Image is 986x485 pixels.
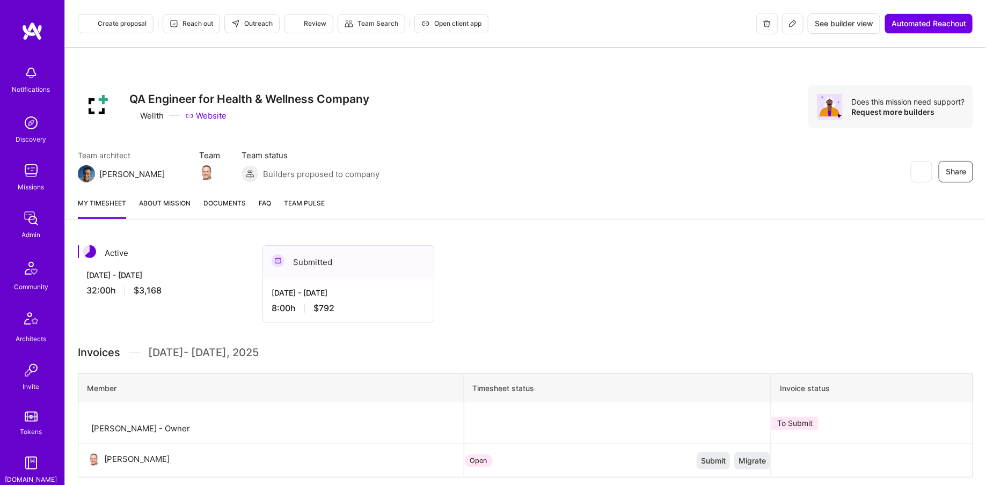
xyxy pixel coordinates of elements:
span: Automated Reachout [892,18,966,29]
div: Notifications [12,84,50,95]
img: discovery [20,112,42,134]
div: To Submit [772,417,818,430]
button: Review [284,14,333,33]
div: Active [78,245,250,261]
img: Team Member Avatar [198,164,214,180]
img: User Avatar [87,453,100,466]
div: Admin [22,229,41,240]
span: Team architect [78,150,178,161]
span: Outreach [231,19,273,28]
span: Submit [701,455,726,466]
img: Architects [18,307,44,333]
img: logo [21,21,43,41]
th: Invoice status [771,374,973,403]
div: 8:00 h [272,303,425,314]
a: Team Member Avatar [199,163,213,181]
th: Timesheet status [464,374,771,403]
img: Active [83,245,96,258]
img: tokens [25,411,38,422]
div: Discovery [16,134,47,145]
div: Request more builders [851,107,965,117]
div: Open [465,454,493,467]
span: Invoices [78,344,120,361]
span: Share [946,166,966,177]
span: Team [199,150,220,161]
button: Outreach [224,14,280,33]
button: Migrate [734,452,770,469]
img: Community [18,255,44,281]
img: teamwork [20,160,42,181]
span: $3,168 [134,285,162,296]
span: Team Pulse [284,199,325,207]
div: Wellth [129,110,164,121]
div: [PERSON_NAME] - Owner [91,422,190,435]
img: Team Architect [78,165,95,182]
img: Avatar [817,94,843,120]
button: Submit [697,452,730,469]
a: Documents [203,197,246,219]
div: 32:00 h [86,285,241,296]
button: Reach out [163,14,220,33]
th: Member [78,374,464,403]
div: [DATE] - [DATE] [86,269,241,281]
div: Community [14,281,48,292]
a: My timesheet [78,197,126,219]
span: Documents [203,197,246,209]
img: admin teamwork [20,208,42,229]
img: guide book [20,452,42,474]
span: Builders proposed to company [263,168,379,180]
button: Team Search [338,14,405,33]
img: bell [20,62,42,84]
span: Open client app [421,19,481,28]
span: Migrate [739,455,766,466]
span: Review [291,19,326,28]
span: See builder view [815,18,873,29]
button: Share [939,161,973,182]
div: [DOMAIN_NAME] [5,474,57,485]
a: FAQ [259,197,271,219]
img: Submitted [272,254,284,267]
span: [DATE] - [DATE] , 2025 [148,344,259,361]
h3: QA Engineer for Health & Wellness Company [129,92,369,106]
img: Divider [129,344,140,361]
a: About Mission [139,197,191,219]
img: Invite [20,359,42,381]
span: Reach out [170,19,213,28]
a: Website [185,110,227,121]
div: Submitted [263,246,434,278]
span: Create proposal [85,19,147,28]
span: Team Search [345,19,398,28]
a: Team Pulse [284,197,325,219]
div: Does this mission need support? [851,97,965,107]
div: Invite [23,381,40,392]
i: icon Proposal [85,19,93,28]
div: Tokens [20,426,42,437]
div: Missions [18,181,45,193]
span: Team status [242,150,379,161]
button: Automated Reachout [885,13,973,34]
button: Create proposal [78,14,154,33]
div: Architects [16,333,47,344]
i: icon EyeClosed [917,167,925,176]
img: Builders proposed to company [242,165,259,182]
button: See builder view [808,13,880,34]
span: $792 [313,303,334,314]
div: [DATE] - [DATE] [272,287,425,298]
i: icon CompanyGray [129,112,138,120]
i: icon Mail [169,170,178,178]
button: Open client app [414,14,488,33]
div: [PERSON_NAME] [104,453,170,466]
i: icon Targeter [291,19,300,28]
img: Company Logo [78,85,116,124]
div: [PERSON_NAME] [99,168,165,180]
